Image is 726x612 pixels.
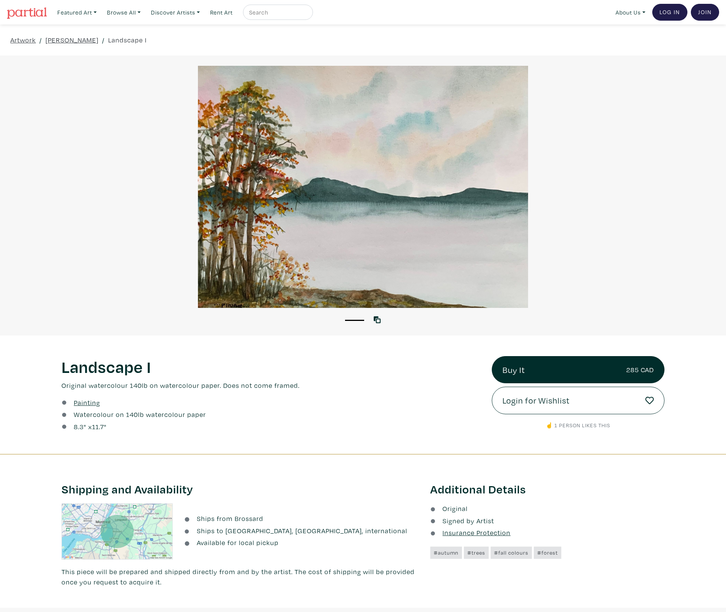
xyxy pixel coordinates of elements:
p: This piece will be prepared and shipped directly from and by the artist. The cost of shipping wil... [62,566,419,587]
a: Artwork [10,35,36,45]
img: staticmap [62,503,173,560]
a: [PERSON_NAME] [45,35,99,45]
a: Log In [652,4,687,21]
a: #fall colours [491,547,532,559]
small: 285 CAD [626,365,654,375]
a: Landscape I [108,35,147,45]
a: #trees [464,547,489,559]
a: #autumn [430,547,462,559]
a: Rent Art [207,5,236,20]
a: Featured Art [54,5,100,20]
h3: Shipping and Availability [62,482,419,496]
a: Join [691,4,719,21]
a: #forest [534,547,561,559]
span: / [39,35,42,45]
p: ☝️ 1 person likes this [492,421,665,430]
div: " x " [74,422,107,432]
li: Original [430,503,664,514]
button: 1 of 1 [345,320,364,321]
span: 8.3 [74,422,84,431]
p: Original watercolour 140lb on watercolour paper. Does not come framed. [62,380,480,391]
a: Browse All [104,5,144,20]
u: Insurance Protection [442,528,510,537]
a: Painting [74,397,100,408]
h3: Additional Details [430,482,664,496]
a: Login for Wishlist [492,387,665,414]
a: Insurance Protection [430,528,510,537]
span: Login for Wishlist [502,394,570,407]
h1: Landscape I [62,356,480,377]
a: Watercolour on 140lb watercolour paper [74,409,206,420]
a: About Us [612,5,649,20]
li: Signed by Artist [430,516,664,526]
u: Painting [74,398,100,407]
span: 11.7 [92,422,104,431]
input: Search [248,8,306,17]
li: Available for local pickup [184,537,418,548]
a: Discover Artists [147,5,203,20]
li: Ships to [GEOGRAPHIC_DATA], [GEOGRAPHIC_DATA], international [184,526,418,536]
a: Buy It285 CAD [492,356,665,384]
li: Ships from Brossard [184,513,418,524]
span: / [102,35,105,45]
